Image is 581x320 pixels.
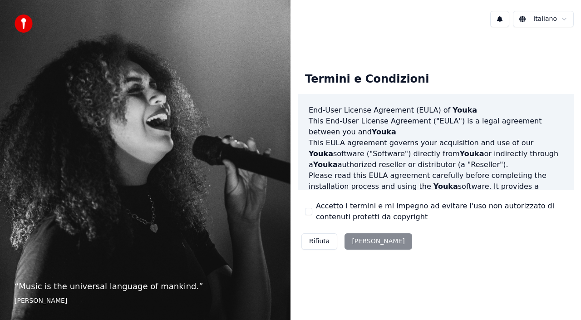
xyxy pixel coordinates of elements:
[298,65,436,94] div: Termini e Condizioni
[15,280,276,293] p: “ Music is the universal language of mankind. ”
[301,233,337,250] button: Rifiuta
[313,160,338,169] span: Youka
[15,296,276,305] footer: [PERSON_NAME]
[433,182,458,191] span: Youka
[15,15,33,33] img: youka
[460,149,484,158] span: Youka
[372,128,396,136] span: Youka
[453,106,477,114] span: Youka
[309,116,563,138] p: This End-User License Agreement ("EULA") is a legal agreement between you and
[309,170,563,214] p: Please read this EULA agreement carefully before completing the installation process and using th...
[316,201,566,222] label: Accetto i termini e mi impegno ad evitare l'uso non autorizzato di contenuti protetti da copyright
[309,138,563,170] p: This EULA agreement governs your acquisition and use of our software ("Software") directly from o...
[309,105,563,116] h3: End-User License Agreement (EULA) of
[309,149,333,158] span: Youka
